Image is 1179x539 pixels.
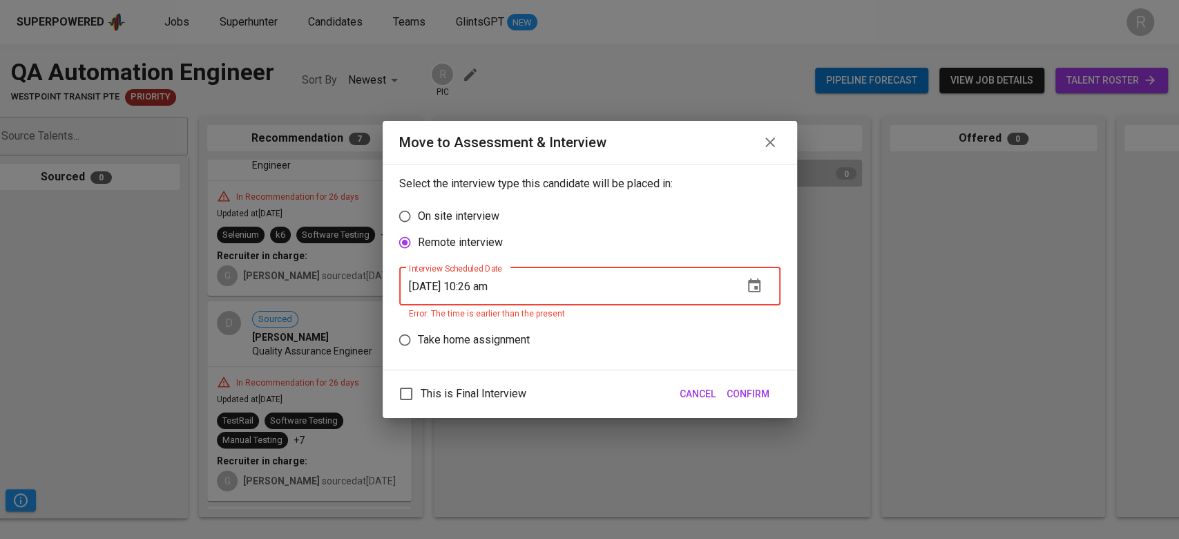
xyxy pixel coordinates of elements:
[680,386,716,403] span: Cancel
[399,176,780,192] p: Select the interview type this candidate will be placed in:
[399,133,606,153] div: Move to Assessment & Interview
[674,381,721,407] button: Cancel
[421,386,526,402] span: This is Final Interview
[727,386,769,403] span: Confirm
[418,234,503,251] p: Remote interview
[418,332,530,348] p: Take home assignment
[721,381,775,407] button: Confirm
[409,308,771,321] p: Error: The time is earlier than the present
[418,208,499,225] p: On site interview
